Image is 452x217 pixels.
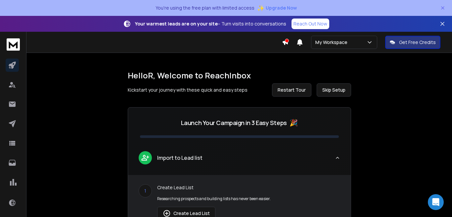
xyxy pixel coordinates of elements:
img: lead [141,153,150,162]
button: Get Free Credits [385,36,440,49]
span: ✨ [257,3,264,13]
p: – Turn visits into conversations [135,21,286,27]
img: logo [7,38,20,51]
p: You're using the free plan with limited access [156,5,254,11]
p: Launch Your Campaign in 3 Easy Steps [181,118,287,127]
p: Get Free Credits [399,39,436,46]
button: leadImport to Lead list [128,146,351,175]
p: Researching prospects and building lists has never been easier. [157,196,340,201]
strong: Your warmest leads are on your site [135,21,218,27]
span: 🎉 [290,118,298,127]
p: Import to Lead list [157,154,203,162]
div: 1 [139,184,152,197]
p: Reach Out Now [294,21,327,27]
button: Skip Setup [317,83,351,97]
a: Reach Out Now [292,19,329,29]
h1: Hello R , Welcome to ReachInbox [128,70,351,81]
p: Kickstart your journey with these quick and easy steps [128,87,248,93]
button: ✨Upgrade Now [257,1,297,15]
p: My Workspace [315,39,350,46]
span: Skip Setup [322,87,345,93]
div: Open Intercom Messenger [428,194,444,210]
button: Restart Tour [272,83,311,97]
p: Create Lead List [157,184,340,191]
span: Upgrade Now [266,5,297,11]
